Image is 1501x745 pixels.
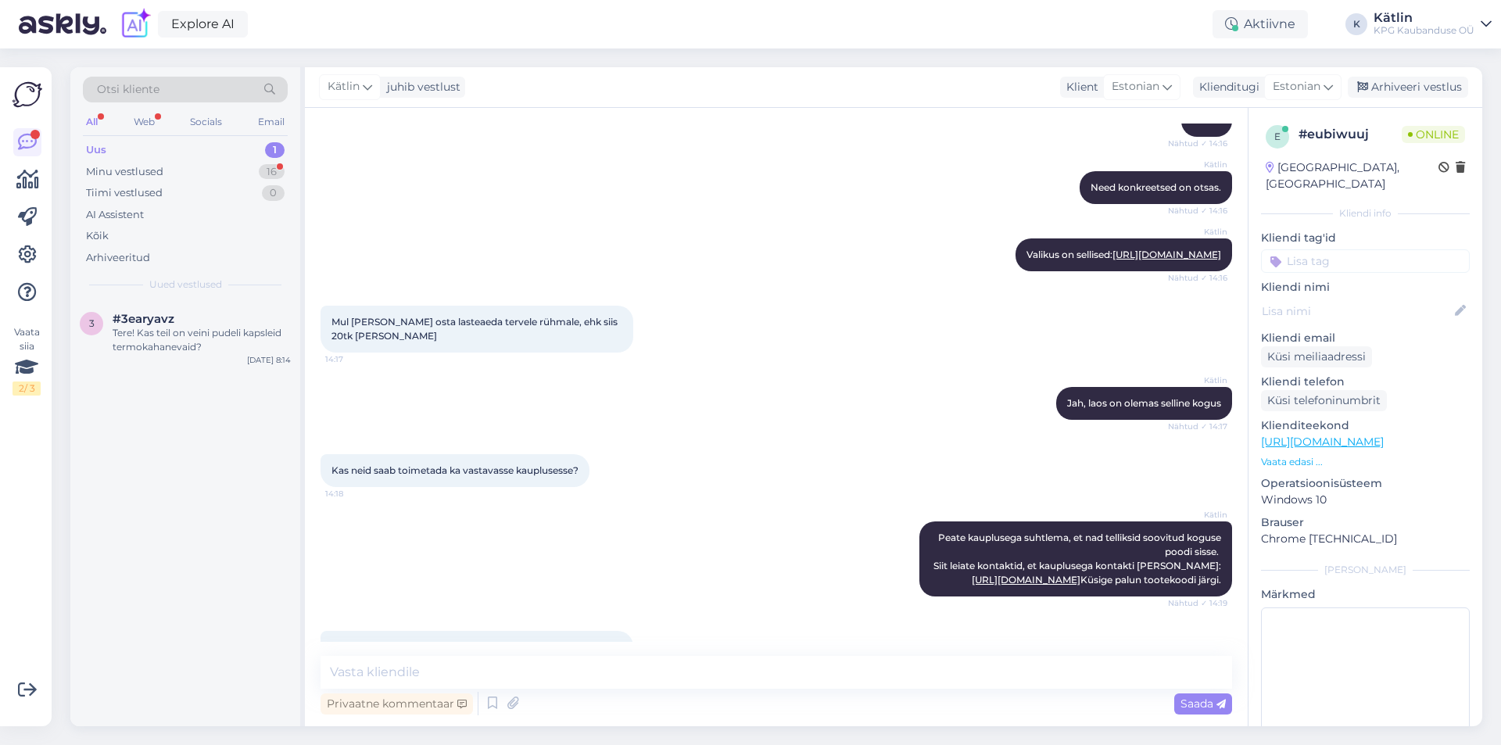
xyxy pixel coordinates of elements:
div: Arhiveeritud [86,250,150,266]
span: Saada [1180,697,1226,711]
span: Need konkreetsed on otsas. [1091,181,1221,193]
div: All [83,112,101,132]
div: Klient [1060,79,1098,95]
div: [DATE] 8:14 [247,354,291,366]
div: Tere! Kas teil on veini pudeli kapsleid termokahanevaid? [113,326,291,354]
span: Kätlin [1169,374,1227,386]
span: Kätlin [1169,159,1227,170]
a: Explore AI [158,11,248,38]
span: Kätlin [328,78,360,95]
p: Märkmed [1261,586,1470,603]
div: Kliendi info [1261,206,1470,220]
div: Vaata siia [13,325,41,396]
span: Kätlin [1169,509,1227,521]
div: [PERSON_NAME] [1261,563,1470,577]
p: Kliendi telefon [1261,374,1470,390]
img: explore-ai [119,8,152,41]
div: # eubiwuuj [1299,125,1402,144]
p: Kliendi tag'id [1261,230,1470,246]
span: Mul [PERSON_NAME] osta lasteaeda tervele rühmale, ehk siis 20tk [PERSON_NAME] [331,316,620,342]
div: [GEOGRAPHIC_DATA], [GEOGRAPHIC_DATA] [1266,159,1438,192]
div: 0 [262,185,285,201]
div: Klienditugi [1193,79,1259,95]
div: Arhiveeri vestlus [1348,77,1468,98]
p: Operatsioonisüsteem [1261,475,1470,492]
div: Tiimi vestlused [86,185,163,201]
span: e [1274,131,1281,142]
input: Lisa nimi [1262,303,1452,320]
span: #3earyavz [113,312,174,326]
span: Otsi kliente [97,81,159,98]
span: Peate kauplusega suhtlema, et nad telliksid soovitud koguse poodi sisse. Siit leiate kontaktid, e... [933,532,1223,586]
div: Kätlin [1374,12,1474,24]
img: Askly Logo [13,80,42,109]
div: Aktiivne [1213,10,1308,38]
p: Kliendi email [1261,330,1470,346]
a: KätlinKPG Kaubanduse OÜ [1374,12,1492,37]
div: Privaatne kommentaar [321,693,473,715]
span: Online [1402,126,1465,143]
div: 2 / 3 [13,381,41,396]
input: Lisa tag [1261,249,1470,273]
div: Web [131,112,158,132]
div: Email [255,112,288,132]
span: Nähtud ✓ 14:19 [1168,597,1227,609]
a: [URL][DOMAIN_NAME] [972,574,1080,586]
div: K [1345,13,1367,35]
span: Uued vestlused [149,278,222,292]
p: Brauser [1261,514,1470,531]
span: Nähtud ✓ 14:16 [1168,205,1227,217]
span: Estonian [1273,78,1320,95]
div: Kõik [86,228,109,244]
span: Kätlin [1169,226,1227,238]
p: Kliendi nimi [1261,279,1470,295]
div: KPG Kaubanduse OÜ [1374,24,1474,37]
div: Küsi meiliaadressi [1261,346,1372,367]
span: Estonian [1112,78,1159,95]
p: Windows 10 [1261,492,1470,508]
span: Nähtud ✓ 14:16 [1168,272,1227,284]
span: Valikus on sellised: [1026,249,1221,260]
span: Jah, laos on olemas selline kogus [1067,397,1221,409]
div: AI Assistent [86,207,144,223]
a: [URL][DOMAIN_NAME] [1112,249,1221,260]
div: Socials [187,112,225,132]
span: Kaua see muidu aega võib [PERSON_NAME] laost poodi jõuavad? [331,641,596,667]
p: Vaata edasi ... [1261,455,1470,469]
div: Uus [86,142,106,158]
div: Minu vestlused [86,164,163,180]
span: Nähtud ✓ 14:16 [1168,138,1227,149]
span: Kas neid saab toimetada ka vastavasse kauplusesse? [331,464,579,476]
span: 14:17 [325,353,384,365]
p: Klienditeekond [1261,417,1470,434]
span: 14:18 [325,488,384,500]
a: [URL][DOMAIN_NAME] [1261,435,1384,449]
span: 3 [89,317,95,329]
p: Chrome [TECHNICAL_ID] [1261,531,1470,547]
div: juhib vestlust [381,79,460,95]
div: 1 [265,142,285,158]
span: Nähtud ✓ 14:17 [1168,421,1227,432]
div: 16 [259,164,285,180]
div: Küsi telefoninumbrit [1261,390,1387,411]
